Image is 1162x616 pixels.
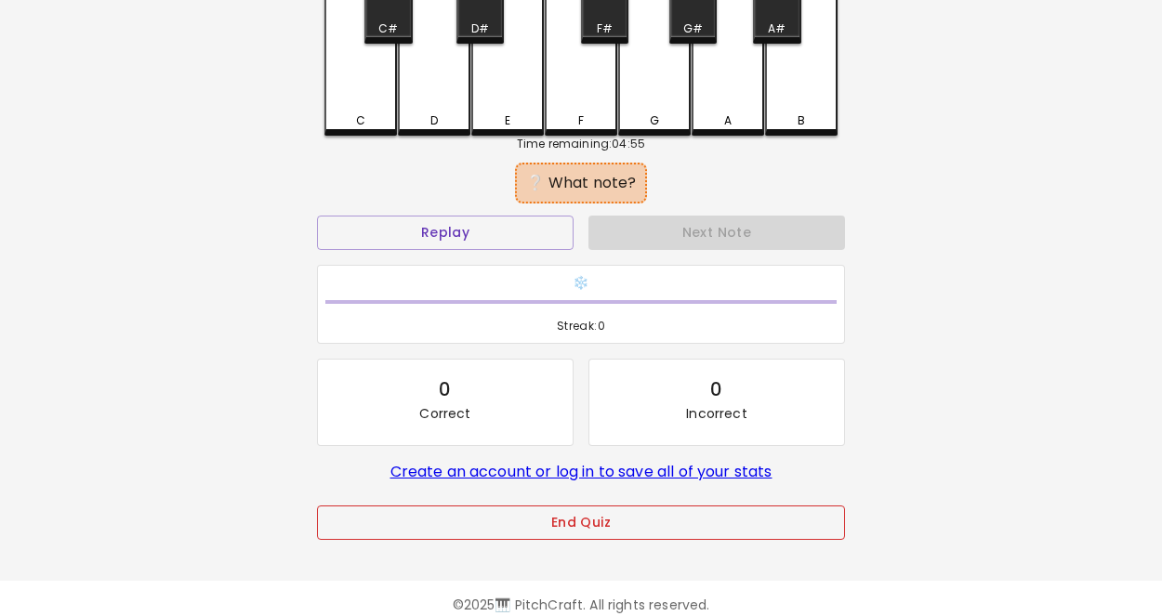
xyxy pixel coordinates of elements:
div: D# [471,20,489,37]
div: ❔ What note? [524,172,638,194]
p: Correct [419,404,470,423]
span: Streak: 0 [325,317,837,335]
p: © 2025 🎹 PitchCraft. All rights reserved. [46,596,1116,614]
h6: ❄️ [325,273,837,294]
div: A# [768,20,786,37]
div: C [356,112,365,129]
button: Replay [317,216,574,250]
div: E [505,112,510,129]
div: D [430,112,438,129]
a: Create an account or log in to save all of your stats [390,461,772,482]
div: A [724,112,732,129]
div: G# [683,20,703,37]
div: 0 [710,374,722,404]
div: F [578,112,584,129]
div: B [798,112,805,129]
p: Incorrect [686,404,746,423]
div: C# [378,20,398,37]
div: 0 [439,374,451,404]
div: G [650,112,659,129]
button: End Quiz [317,505,845,540]
div: F# [597,20,613,37]
div: Time remaining: 04:55 [324,136,838,152]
